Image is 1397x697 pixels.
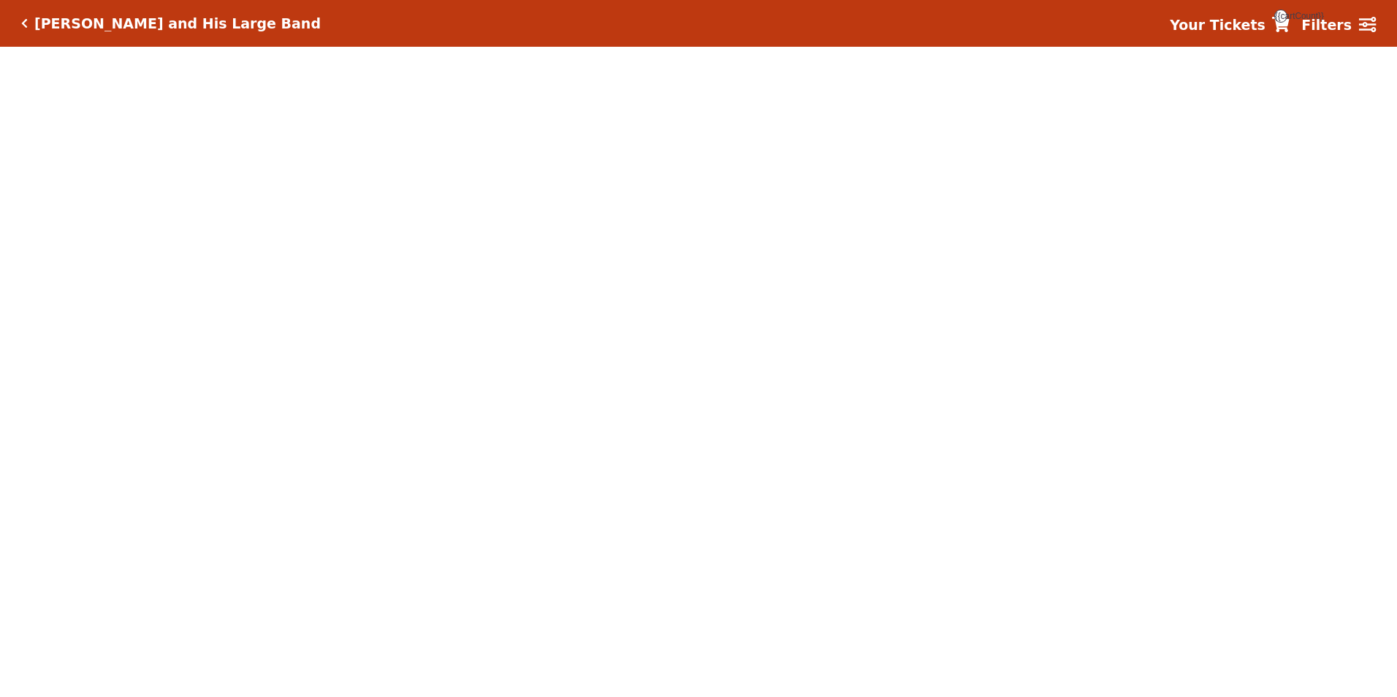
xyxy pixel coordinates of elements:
[1170,17,1265,33] strong: Your Tickets
[34,15,321,32] h5: [PERSON_NAME] and His Large Band
[1170,15,1290,36] a: Your Tickets {{cartCount}}
[1274,9,1287,23] span: {{cartCount}}
[21,18,28,28] a: Click here to go back to filters
[1301,15,1376,36] a: Filters
[1301,17,1352,33] strong: Filters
